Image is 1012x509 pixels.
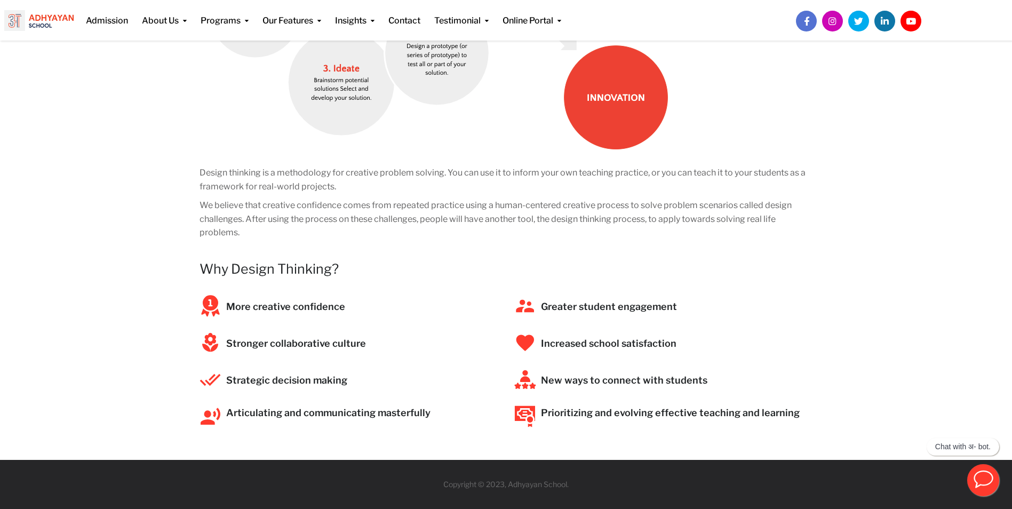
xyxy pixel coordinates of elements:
h5: Stronger collaborative culture [226,337,498,351]
h5: New ways to connect with students [541,373,813,387]
a: Copyright © 2023, Adhyayan School. [443,480,569,489]
p: Chat with अ- bot. [935,442,991,451]
h5: Greater student engagement [541,300,813,314]
h5: Articulating and communicating masterfully [226,406,498,420]
h4: Why Design Thinking? [200,258,813,280]
p: We believe that creative confidence comes from repeated practice using a human-centered creative ... [200,198,813,240]
h5: Strategic decision making [226,373,498,387]
h5: Increased school satisfaction [541,337,813,351]
h5: More creative confidence [226,300,498,314]
h5: Prioritizing and evolving effective teaching and learning [541,406,813,420]
p: Design thinking is a methodology for creative problem solving. You can use it to inform your own ... [200,166,813,193]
